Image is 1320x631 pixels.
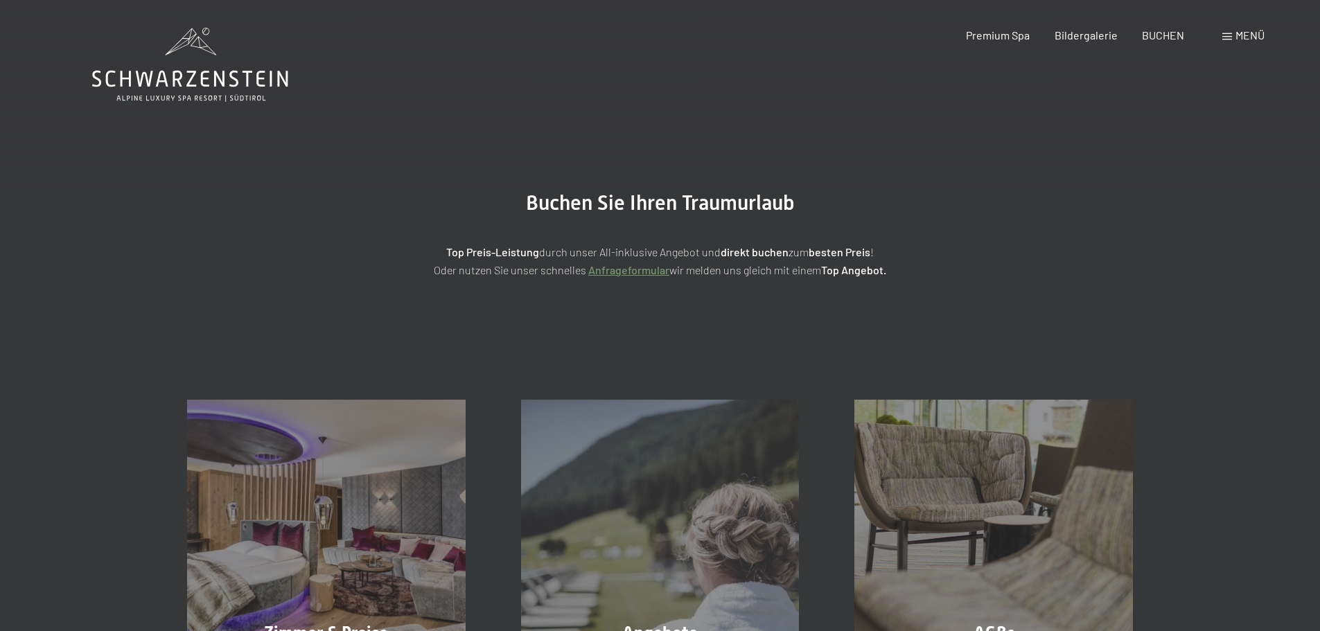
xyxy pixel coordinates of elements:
[314,243,1007,278] p: durch unser All-inklusive Angebot und zum ! Oder nutzen Sie unser schnelles wir melden uns gleich...
[1142,28,1184,42] a: BUCHEN
[809,245,870,258] strong: besten Preis
[526,190,795,215] span: Buchen Sie Ihren Traumurlaub
[1055,28,1118,42] a: Bildergalerie
[821,263,886,276] strong: Top Angebot.
[1235,28,1265,42] span: Menü
[446,245,539,258] strong: Top Preis-Leistung
[588,263,669,276] a: Anfrageformular
[966,28,1030,42] a: Premium Spa
[721,245,789,258] strong: direkt buchen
